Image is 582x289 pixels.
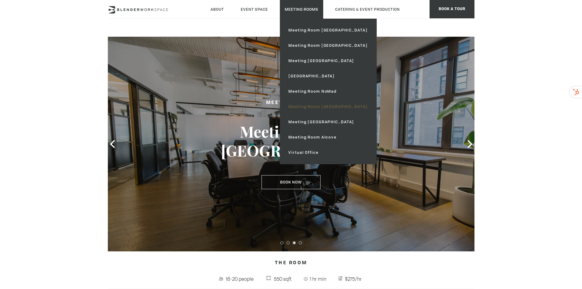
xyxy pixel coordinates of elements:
[272,274,293,284] span: 550 sqft
[284,99,372,114] a: Meeting Room [GEOGRAPHIC_DATA]
[221,99,361,107] h2: Meeting Space
[284,145,372,160] a: Virtual Office
[221,122,361,160] h3: Meeting Room [GEOGRAPHIC_DATA]
[224,274,255,284] span: 16-20 people
[284,84,372,99] a: Meeting Room NoMad
[343,274,363,284] span: $275/hr
[108,258,474,269] h4: The Room
[262,175,320,189] a: Book Now
[284,23,372,38] a: Meeting Room [GEOGRAPHIC_DATA]
[284,53,372,69] a: Meeting [GEOGRAPHIC_DATA]
[284,38,372,53] a: Meeting Room [GEOGRAPHIC_DATA]
[309,274,328,284] span: 1 hr min
[284,69,372,84] a: [GEOGRAPHIC_DATA]
[284,114,372,130] a: Meeting [GEOGRAPHIC_DATA]
[284,130,372,145] a: Meeting Room Alcove
[551,260,582,289] iframe: Chat Widget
